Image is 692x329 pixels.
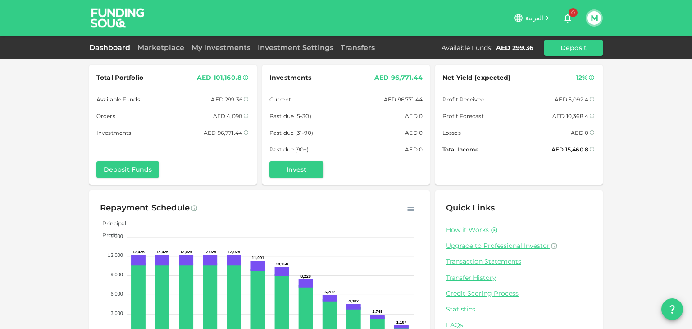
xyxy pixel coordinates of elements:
[442,128,461,137] span: Losses
[661,298,683,320] button: question
[405,111,423,121] div: AED 0
[337,43,378,52] a: Transfers
[446,257,592,266] a: Transaction Statements
[446,274,592,282] a: Transfer History
[269,111,311,121] span: Past due (5-30)
[552,111,588,121] div: AED 10,368.4
[551,145,588,154] div: AED 15,460.8
[374,72,423,83] div: AED 96,771.44
[555,95,588,104] div: AED 5,092.4
[442,43,492,52] div: Available Funds :
[571,128,588,137] div: AED 0
[446,226,489,234] a: How it Works
[446,289,592,298] a: Credit Scoring Process
[89,43,134,52] a: Dashboard
[96,72,143,83] span: Total Portfolio
[442,145,478,154] span: Total Income
[446,203,495,213] span: Quick Links
[197,72,241,83] div: AED 101,160.8
[446,305,592,314] a: Statistics
[269,161,323,178] button: Invest
[269,128,313,137] span: Past due (31-90)
[254,43,337,52] a: Investment Settings
[96,161,159,178] button: Deposit Funds
[405,128,423,137] div: AED 0
[269,95,291,104] span: Current
[110,272,123,277] tspan: 9,000
[188,43,254,52] a: My Investments
[442,111,484,121] span: Profit Forecast
[110,291,123,297] tspan: 6,000
[134,43,188,52] a: Marketplace
[269,145,309,154] span: Past due (90+)
[269,72,311,83] span: Investments
[576,72,587,83] div: 12%
[496,43,533,52] div: AED 299.36
[446,242,592,250] a: Upgrade to Professional Investor
[96,220,126,227] span: Principal
[442,72,511,83] span: Net Yield (expected)
[446,242,550,250] span: Upgrade to Professional Investor
[442,95,485,104] span: Profit Received
[110,311,123,316] tspan: 3,000
[96,232,118,238] span: Profit
[204,128,242,137] div: AED 96,771.44
[569,8,578,17] span: 0
[587,11,601,25] button: M
[211,95,242,104] div: AED 299.36
[544,40,603,56] button: Deposit
[559,9,577,27] button: 0
[108,252,123,258] tspan: 12,000
[108,233,123,239] tspan: 15,000
[96,128,131,137] span: Investments
[405,145,423,154] div: AED 0
[100,201,190,215] div: Repayment Schedule
[213,111,242,121] div: AED 4,090
[96,111,115,121] span: Orders
[384,95,423,104] div: AED 96,771.44
[525,14,543,22] span: العربية
[96,95,140,104] span: Available Funds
